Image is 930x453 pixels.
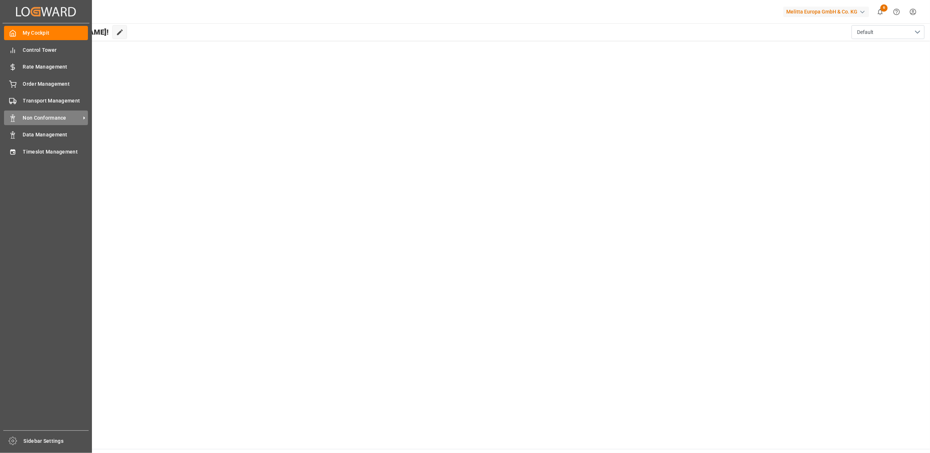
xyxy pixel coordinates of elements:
span: Transport Management [23,97,88,105]
button: Help Center [888,4,905,20]
span: Order Management [23,80,88,88]
span: Non Conformance [23,114,81,122]
button: Melitta Europa GmbH & Co. KG [783,5,872,19]
button: show 6 new notifications [872,4,888,20]
a: Transport Management [4,94,88,108]
a: My Cockpit [4,26,88,40]
a: Timeslot Management [4,144,88,159]
span: Timeslot Management [23,148,88,156]
span: Control Tower [23,46,88,54]
span: Rate Management [23,63,88,71]
span: Data Management [23,131,88,139]
a: Rate Management [4,60,88,74]
span: My Cockpit [23,29,88,37]
span: Default [857,28,873,36]
a: Data Management [4,128,88,142]
a: Control Tower [4,43,88,57]
span: Sidebar Settings [24,437,89,445]
a: Order Management [4,77,88,91]
div: Melitta Europa GmbH & Co. KG [783,7,869,17]
span: 6 [880,4,888,12]
button: open menu [852,25,925,39]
